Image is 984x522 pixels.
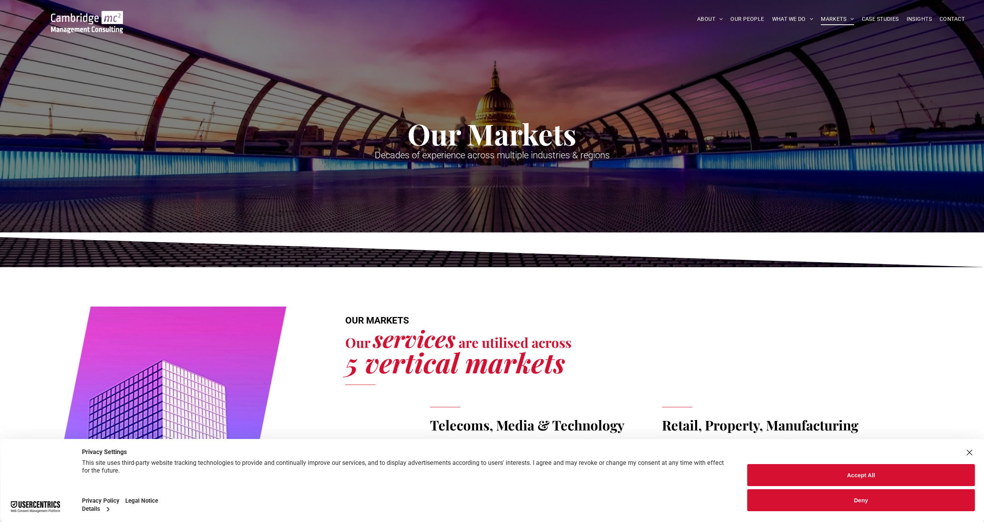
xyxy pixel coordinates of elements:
span: Retail, Property, Manufacturing [662,416,858,434]
span: OUR MARKETS [345,315,409,326]
span: Telecoms, Media & Technology [430,416,624,434]
a: OUR PEOPLE [726,13,768,25]
a: MARKETS [817,13,858,25]
span: Our [345,333,370,351]
span: Decades of experience across multiple industries & regions [375,150,610,161]
a: CASE STUDIES [858,13,903,25]
img: Go to Homepage [51,11,123,33]
span: Our Markets [408,114,576,153]
span: services [373,323,455,354]
a: INSIGHTS [903,13,936,25]
span: 5 vertical markets [345,344,565,380]
a: CONTACT [936,13,969,25]
span: are utilised across [459,333,571,351]
a: Your Business Transformed | Cambridge Management Consulting [51,12,123,20]
a: ABOUT [693,13,727,25]
a: WHAT WE DO [768,13,817,25]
